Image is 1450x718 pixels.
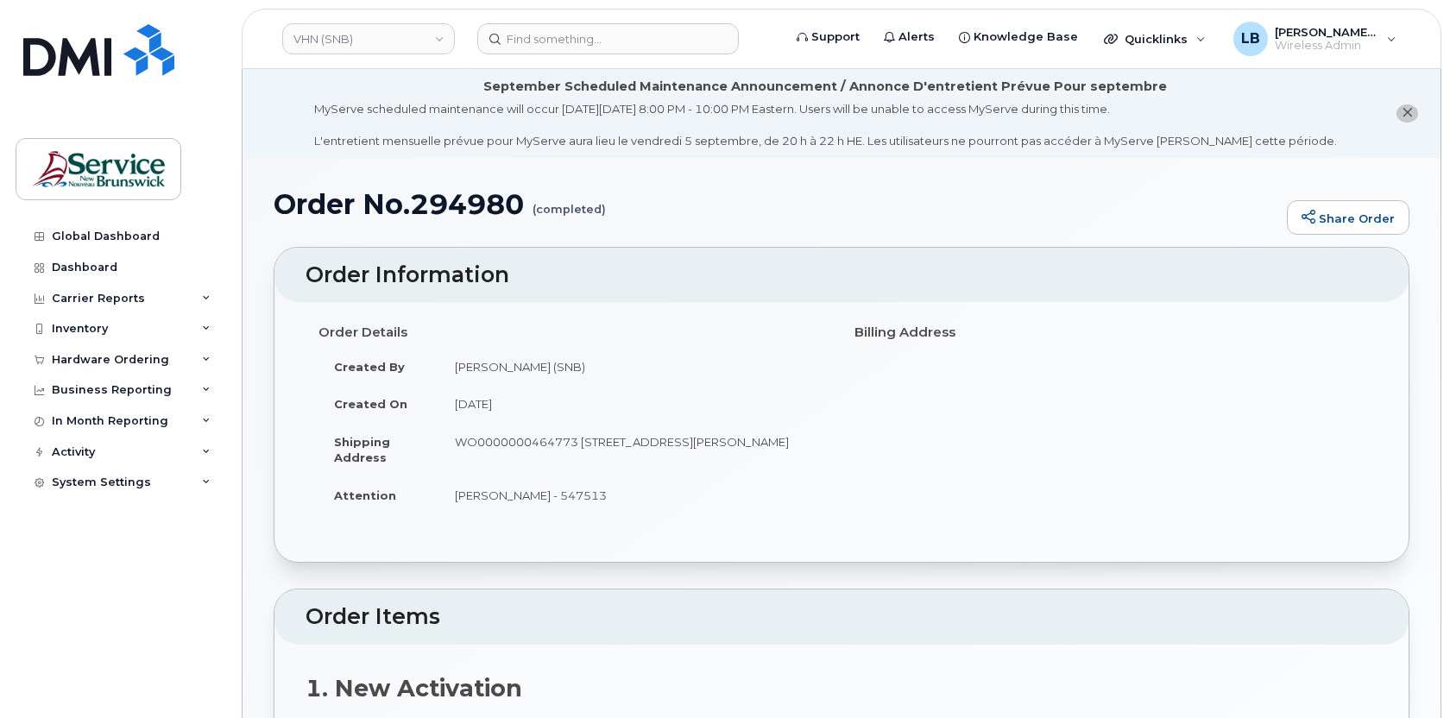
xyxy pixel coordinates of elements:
[533,189,606,216] small: (completed)
[306,605,1377,629] h2: Order Items
[439,423,829,476] td: WO0000000464773 [STREET_ADDRESS][PERSON_NAME]
[483,78,1167,96] div: September Scheduled Maintenance Announcement / Annonce D'entretient Prévue Pour septembre
[439,476,829,514] td: [PERSON_NAME] - 547513
[318,325,829,340] h4: Order Details
[334,488,396,502] strong: Attention
[1396,104,1418,123] button: close notification
[439,348,829,386] td: [PERSON_NAME] (SNB)
[314,101,1337,149] div: MyServe scheduled maintenance will occur [DATE][DATE] 8:00 PM - 10:00 PM Eastern. Users will be u...
[334,397,407,411] strong: Created On
[306,263,1377,287] h2: Order Information
[306,674,522,702] strong: 1. New Activation
[334,435,390,465] strong: Shipping Address
[274,189,1278,219] h1: Order No.294980
[439,385,829,423] td: [DATE]
[1287,200,1409,235] a: Share Order
[334,360,405,374] strong: Created By
[854,325,1365,340] h4: Billing Address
